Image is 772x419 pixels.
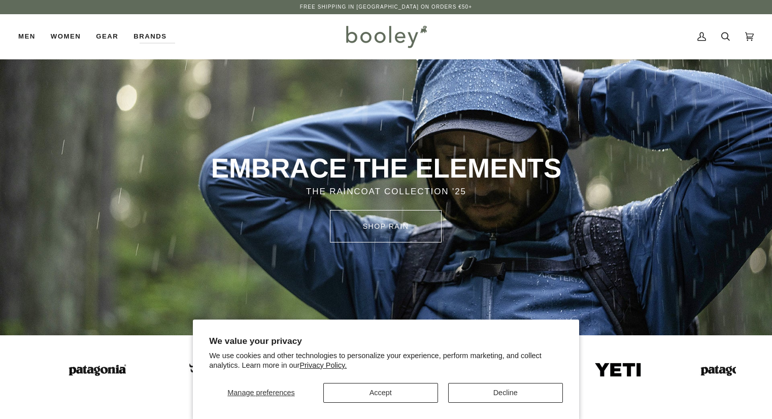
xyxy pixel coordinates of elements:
p: We use cookies and other technologies to personalize your experience, perform marketing, and coll... [209,351,563,370]
h2: We value your privacy [209,336,563,346]
p: EMBRACE THE ELEMENTS [159,152,614,185]
span: Manage preferences [227,389,294,397]
p: THE RAINCOAT COLLECTION '25 [159,185,614,198]
a: Privacy Policy. [299,361,347,369]
a: Gear [88,14,126,59]
span: Gear [96,31,118,42]
p: Free Shipping in [GEOGRAPHIC_DATA] on Orders €50+ [300,3,472,11]
button: Accept [323,383,438,403]
a: SHOP rain [330,210,442,242]
span: Brands [133,31,166,42]
span: Women [51,31,81,42]
img: Booley [342,22,430,51]
a: Women [43,14,88,59]
a: Brands [126,14,174,59]
button: Manage preferences [209,383,313,403]
span: Men [18,31,36,42]
button: Decline [448,383,563,403]
a: Men [18,14,43,59]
